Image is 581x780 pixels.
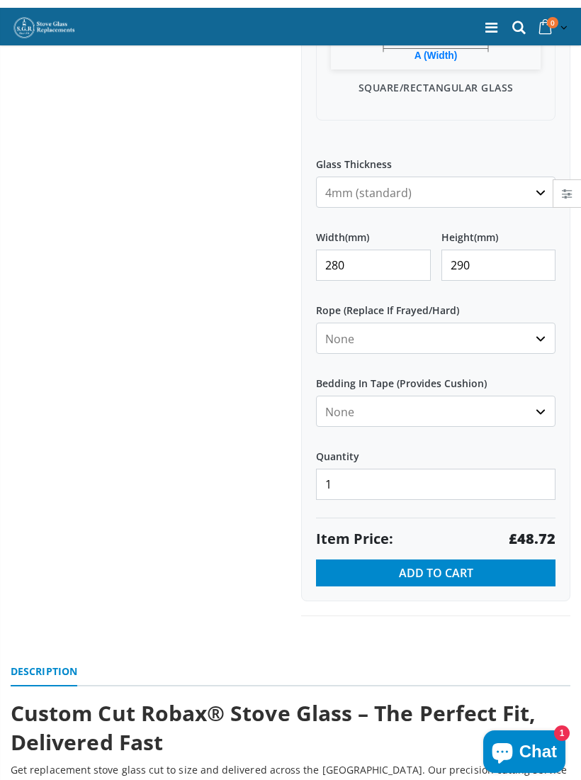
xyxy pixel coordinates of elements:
[316,138,555,163] label: Glass Thickness
[316,552,555,579] button: Add to Cart
[509,521,555,541] strong: £48.72
[13,9,77,31] img: Stove Glass Replacement
[331,72,541,87] p: Square/Rectangular Glass
[479,723,570,769] inbox-online-store-chat: Shopify online store chat
[316,284,555,309] label: Rope (Replace If Frayed/Hard)
[441,211,556,236] label: Height
[11,650,77,679] a: Description
[474,223,498,236] span: (mm)
[534,6,570,34] a: 0
[345,223,369,236] span: (mm)
[316,357,555,382] label: Bedding In Tape (Provides Cushion)
[316,430,555,455] label: Quantity
[547,9,558,21] span: 0
[11,691,536,749] strong: Custom Cut Robax® Stove Glass – The Perfect Fit, Delivered Fast
[399,557,473,573] span: Add to Cart
[316,521,393,541] span: Item Price:
[485,10,497,29] a: Menu
[316,211,431,236] label: Width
